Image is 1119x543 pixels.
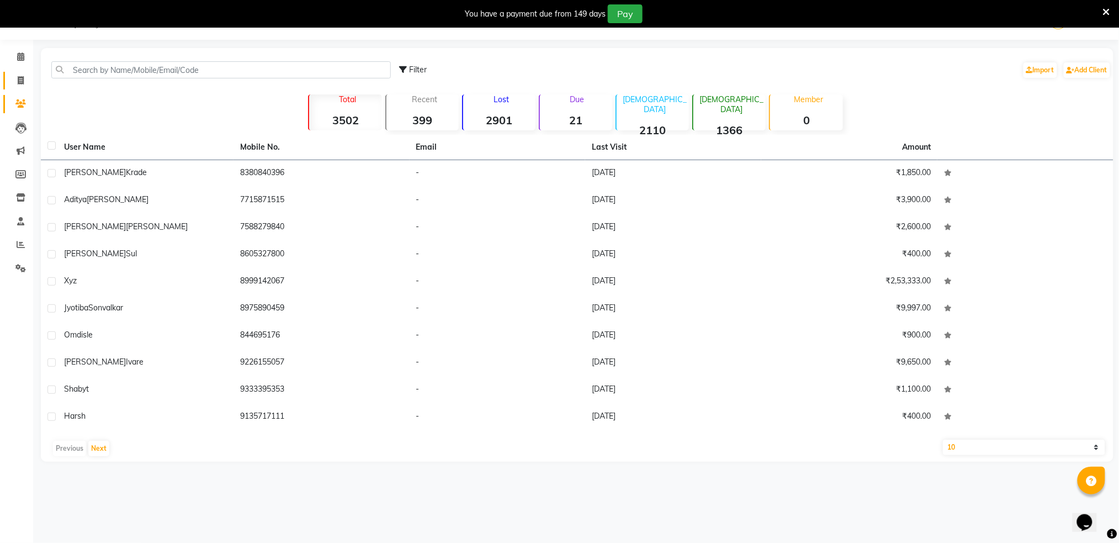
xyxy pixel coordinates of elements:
[410,404,586,431] td: -
[64,357,126,367] span: [PERSON_NAME]
[64,249,126,259] span: [PERSON_NAME]
[410,377,586,404] td: -
[234,160,410,187] td: 8380840396
[64,384,89,394] span: shabyt
[234,214,410,241] td: 7588279840
[770,113,842,127] strong: 0
[761,241,937,268] td: ₹400.00
[410,350,586,377] td: -
[234,323,410,350] td: 844695176
[608,4,643,23] button: Pay
[1023,62,1057,78] a: Import
[542,94,612,104] p: Due
[57,135,234,160] th: User Name
[64,194,87,204] span: aditya
[234,296,410,323] td: 8975890459
[585,268,761,296] td: [DATE]
[585,160,761,187] td: [DATE]
[761,268,937,296] td: ₹2,53,333.00
[410,187,586,214] td: -
[64,303,88,313] span: Jyotiba
[234,268,410,296] td: 8999142067
[585,296,761,323] td: [DATE]
[391,94,459,104] p: Recent
[775,94,842,104] p: Member
[64,411,86,421] span: harsh
[64,222,126,231] span: [PERSON_NAME]
[410,268,586,296] td: -
[410,323,586,350] td: -
[314,94,381,104] p: Total
[410,296,586,323] td: -
[234,187,410,214] td: 7715871515
[87,194,149,204] span: [PERSON_NAME]
[410,135,586,160] th: Email
[410,160,586,187] td: -
[409,65,427,75] span: Filter
[463,113,535,127] strong: 2901
[585,241,761,268] td: [DATE]
[234,350,410,377] td: 9226155057
[895,135,937,160] th: Amount
[64,330,77,340] span: om
[64,167,126,177] span: [PERSON_NAME]
[585,377,761,404] td: [DATE]
[585,187,761,214] td: [DATE]
[410,241,586,268] td: -
[468,94,535,104] p: Lost
[234,404,410,431] td: 9135717111
[761,323,937,350] td: ₹900.00
[617,123,689,137] strong: 2110
[309,113,381,127] strong: 3502
[585,135,761,160] th: Last Visit
[234,135,410,160] th: Mobile No.
[64,276,77,286] span: xyz
[88,441,109,456] button: Next
[621,94,689,114] p: [DEMOGRAPHIC_DATA]
[585,323,761,350] td: [DATE]
[88,303,123,313] span: Sonvalkar
[77,330,93,340] span: disle
[465,8,606,20] div: You have a payment due from 149 days
[126,357,144,367] span: ivare
[761,187,937,214] td: ₹3,900.00
[761,214,937,241] td: ₹2,600.00
[126,222,188,231] span: [PERSON_NAME]
[410,214,586,241] td: -
[761,350,937,377] td: ₹9,650.00
[761,404,937,431] td: ₹400.00
[234,241,410,268] td: 8605327800
[761,160,937,187] td: ₹1,850.00
[585,350,761,377] td: [DATE]
[126,249,137,259] span: sul
[1064,62,1110,78] a: Add Client
[761,296,937,323] td: ₹9,997.00
[693,123,766,137] strong: 1366
[585,404,761,431] td: [DATE]
[386,113,459,127] strong: 399
[698,94,766,114] p: [DEMOGRAPHIC_DATA]
[1073,499,1108,532] iframe: chat widget
[126,167,147,177] span: krade
[51,61,391,78] input: Search by Name/Mobile/Email/Code
[540,113,612,127] strong: 21
[761,377,937,404] td: ₹1,100.00
[585,214,761,241] td: [DATE]
[234,377,410,404] td: 9333395353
